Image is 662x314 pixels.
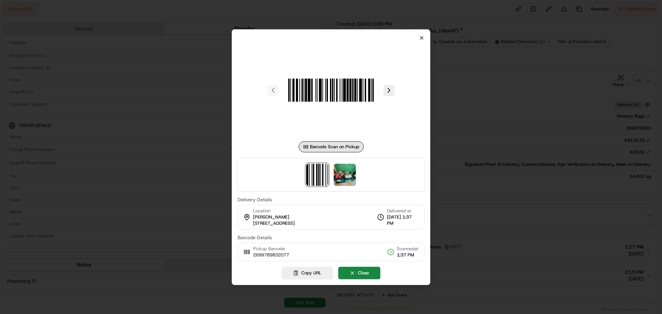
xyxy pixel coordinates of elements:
[253,214,289,220] span: [PERSON_NAME]
[238,197,424,202] label: Delivery Details
[282,267,333,279] button: Copy URL
[238,235,424,240] label: Barcode Details
[65,100,111,107] span: API Documentation
[7,66,19,78] img: 1736555255976-a54dd68f-1ca7-489b-9aae-adbdc363a1c4
[253,246,289,252] span: Pickup Barcode
[7,28,126,39] p: Welcome 👋
[387,208,419,214] span: Delivered at
[7,101,12,106] div: 📗
[306,164,328,186] img: barcode_scan_on_pickup image
[397,252,419,258] span: 1:37 PM
[49,117,83,122] a: Powered byPylon
[18,44,124,52] input: Got a question? Start typing here...
[281,41,381,140] img: barcode_scan_on_pickup image
[58,101,64,106] div: 💻
[397,246,419,252] span: Scanned at
[23,66,113,73] div: Start new chat
[56,97,113,110] a: 💻API Documentation
[117,68,126,76] button: Start new chat
[253,208,270,214] span: Location
[4,97,56,110] a: 📗Knowledge Base
[253,220,295,226] span: [STREET_ADDRESS]
[387,214,419,226] span: [DATE] 1:37 PM
[14,100,53,107] span: Knowledge Base
[7,7,21,21] img: Nash
[299,141,364,152] div: Barcode Scan on Pickup
[69,117,83,122] span: Pylon
[334,164,356,186] img: photo_proof_of_delivery image
[253,252,289,258] span: 2699789832077
[338,267,380,279] button: Close
[23,73,87,78] div: We're available if you need us!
